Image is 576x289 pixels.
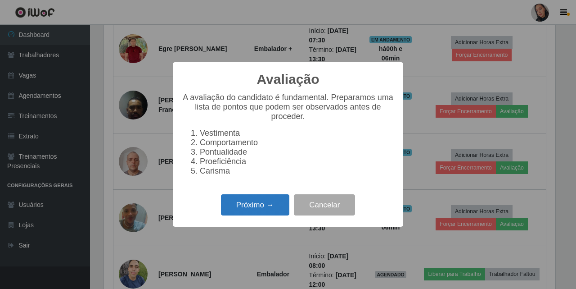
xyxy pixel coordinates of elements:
h2: Avaliação [257,71,319,87]
li: Pontualidade [200,147,394,157]
button: Próximo → [221,194,289,216]
li: Proeficiência [200,157,394,166]
p: A avaliação do candidato é fundamental. Preparamos uma lista de pontos que podem ser observados a... [182,93,394,121]
li: Comportamento [200,138,394,147]
button: Cancelar [294,194,355,216]
li: Vestimenta [200,128,394,138]
li: Carisma [200,166,394,176]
